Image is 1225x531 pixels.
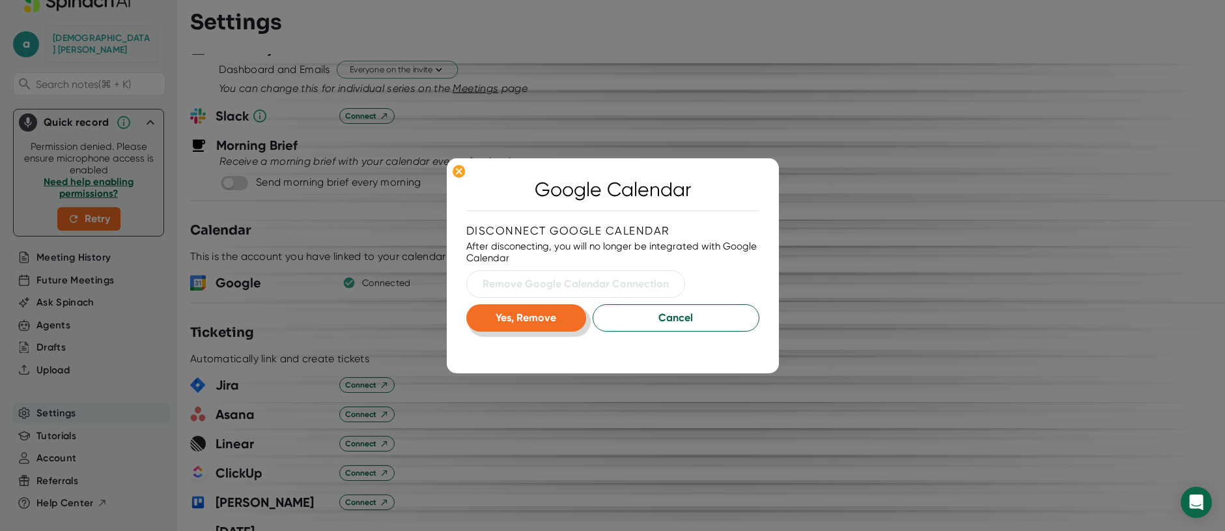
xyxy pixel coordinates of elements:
button: Yes, Remove [466,304,587,332]
span: Remove Google Calendar Connection [483,276,669,292]
span: Yes, Remove [496,311,556,324]
span: Cancel [609,310,742,326]
div: After disconecting, you will no longer be integrated with Google Calendar [466,240,759,264]
div: Open Intercom Messenger [1181,487,1212,518]
button: Cancel [593,304,759,332]
div: Google Calendar [535,178,691,201]
button: Remove Google Calendar Connection [466,270,685,298]
div: Disconnect Google Calendar [466,224,759,237]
